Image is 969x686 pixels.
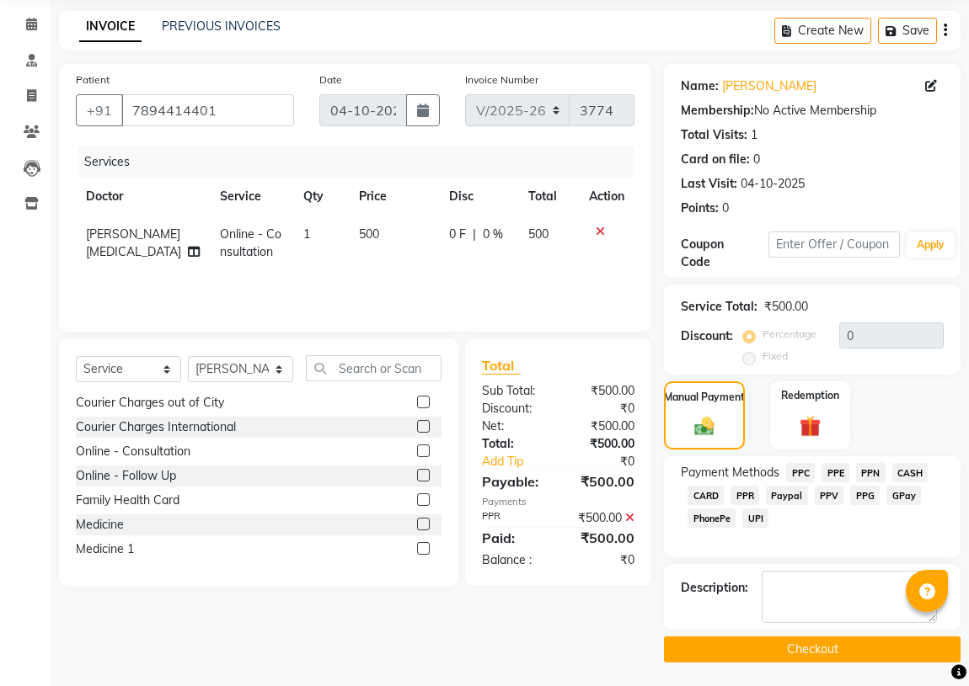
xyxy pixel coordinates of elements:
span: 1 [303,226,310,242]
a: INVOICE [79,12,142,42]
span: Online - Consultation [220,226,281,259]
div: ₹500.00 [559,435,648,453]
input: Search or Scan [306,355,442,381]
th: Service [210,178,294,215]
span: 0 F [449,226,466,243]
div: Medicine [76,516,124,534]
div: ₹0 [559,551,648,569]
span: | [473,226,476,243]
div: Membership: [681,102,754,120]
div: ₹500.00 [559,509,648,527]
th: Price [349,178,439,215]
div: Courier Charges International [76,418,236,436]
div: Services [78,146,647,178]
span: UPI [742,508,768,528]
div: Net: [469,417,559,435]
label: Percentage [763,327,816,342]
div: PPR [469,509,559,527]
div: 04-10-2025 [741,175,805,193]
div: Discount: [681,327,733,345]
button: Create New [774,18,871,44]
div: 1 [751,126,758,144]
div: Sub Total: [469,382,559,400]
div: ₹500.00 [559,417,648,435]
span: Total [482,357,521,375]
div: Card on file: [681,151,750,168]
div: Online - Consultation [76,443,190,460]
th: Qty [293,178,349,215]
label: Manual Payment [664,390,745,405]
div: Total Visits: [681,126,747,144]
a: PREVIOUS INVOICES [162,19,281,34]
div: Coupon Code [681,236,768,271]
div: ₹500.00 [559,382,648,400]
label: Invoice Number [465,72,538,88]
label: Date [319,72,342,88]
img: _cash.svg [688,415,721,438]
div: 0 [722,199,729,217]
div: ₹0 [573,453,647,471]
button: Checkout [664,636,961,662]
span: CARD [688,486,724,505]
label: Redemption [781,388,839,403]
span: 0 % [483,226,503,243]
button: Save [878,18,937,44]
a: [PERSON_NAME] [722,77,816,95]
div: ₹500.00 [559,471,648,492]
div: Paid: [469,528,559,548]
div: Online - Follow Up [76,467,176,485]
div: ₹500.00 [559,528,648,548]
span: Payment Methods [681,464,779,481]
span: 500 [528,226,549,242]
span: PPC [786,463,815,482]
span: Paypal [766,486,808,505]
div: Family Health Card [76,492,179,509]
th: Action [579,178,634,215]
div: Total: [469,435,559,453]
th: Doctor [76,178,210,215]
div: Last Visit: [681,175,737,193]
th: Disc [439,178,518,215]
div: ₹500.00 [764,298,808,316]
div: No Active Membership [681,102,944,120]
div: Points: [681,199,719,217]
div: Courier Charges out of City [76,394,224,412]
div: Name: [681,77,719,95]
span: [PERSON_NAME][MEDICAL_DATA] [86,226,181,259]
label: Fixed [763,348,788,364]
img: _gift.svg [793,413,828,440]
span: PPN [856,463,886,482]
span: CASH [892,463,929,482]
div: Discount: [469,400,559,417]
a: Add Tip [469,453,573,471]
div: 0 [753,151,760,168]
div: Payable: [469,471,559,492]
input: Search by Name/Mobile/Email/Code [121,94,294,126]
div: Balance : [469,551,559,569]
div: Medicine 1 [76,540,134,558]
div: Service Total: [681,298,758,316]
div: Description: [681,579,748,597]
span: 500 [359,226,379,242]
span: PPV [815,486,844,505]
span: GPay [886,486,921,505]
label: Patient [76,72,110,88]
span: PhonePe [688,508,736,528]
th: Total [518,178,580,215]
span: PPG [850,486,880,505]
button: Apply [907,232,955,258]
div: ₹0 [559,400,648,417]
span: PPR [731,486,759,505]
button: +91 [76,94,123,126]
span: PPE [822,463,849,482]
div: Payments [482,495,634,509]
input: Enter Offer / Coupon Code [768,231,900,258]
